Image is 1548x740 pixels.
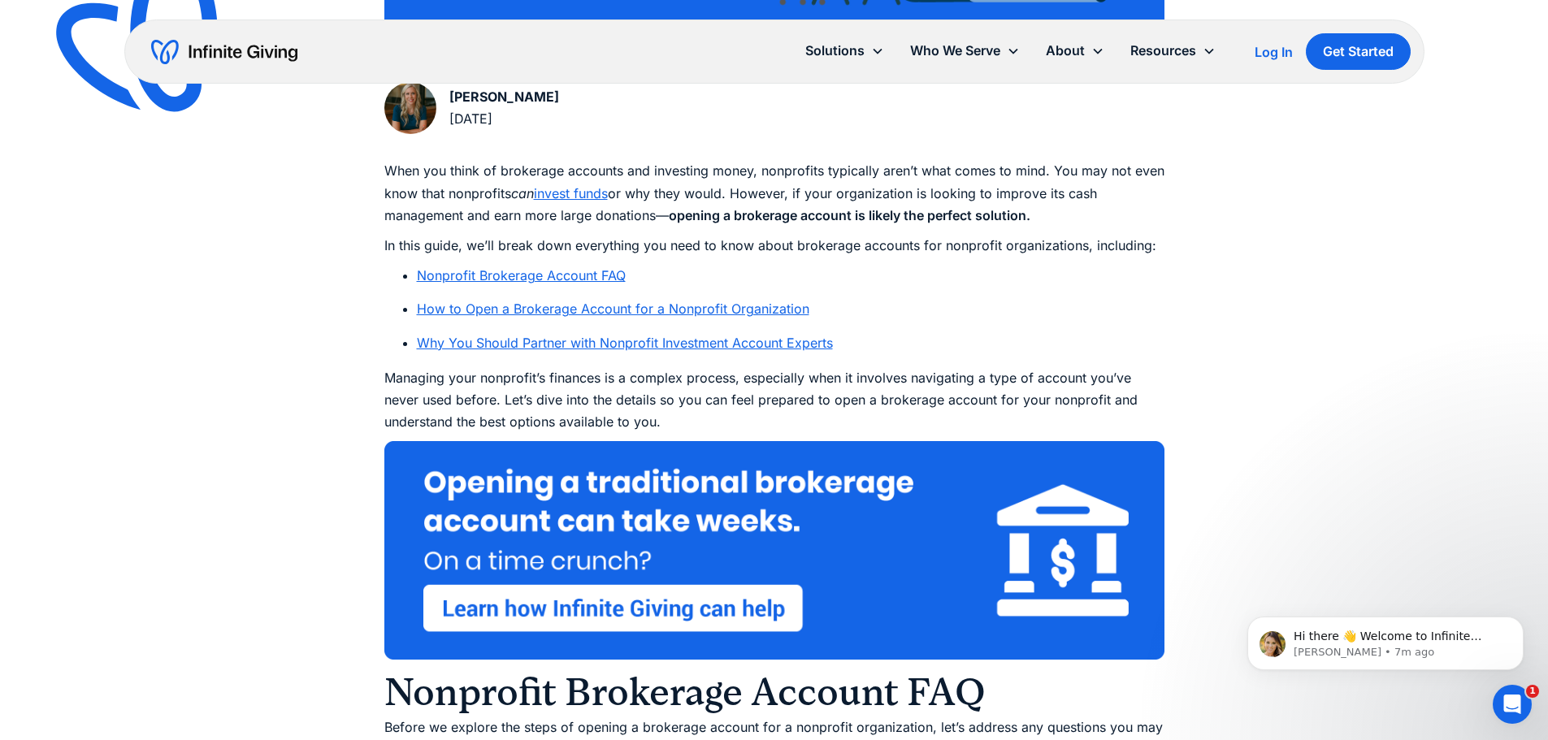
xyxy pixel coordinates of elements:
a: How to Open a Brokerage Account for a Nonprofit Organization [417,301,809,317]
iframe: Intercom notifications message [1223,582,1548,696]
div: Solutions [805,40,865,62]
p: In this guide, we’ll break down everything you need to know about brokerage accounts for nonprofi... [384,235,1164,257]
a: Log In [1255,42,1293,62]
h2: Nonprofit Brokerage Account FAQ [384,668,1164,716]
div: Solutions [792,33,897,68]
div: Who We Serve [897,33,1033,68]
p: When you think of brokerage accounts and investing money, nonprofits typically aren’t what comes ... [384,160,1164,227]
div: About [1046,40,1085,62]
a: invest funds [534,185,608,201]
img: Opening a traditional nonprofit brokerage account can take weeks. On a time crunch? Click to get ... [384,441,1164,660]
a: [PERSON_NAME][DATE] [384,82,559,134]
div: Who We Serve [910,40,1000,62]
p: Managing your nonprofit’s finances is a complex process, especially when it involves navigating a... [384,367,1164,434]
a: Nonprofit Brokerage Account FAQ [417,267,626,283]
div: [DATE] [449,108,559,130]
strong: opening a brokerage account is likely the perfect solution. [669,207,1030,223]
a: home [151,39,297,65]
span: 1 [1526,685,1539,698]
div: About [1033,33,1117,68]
iframe: Intercom live chat [1493,685,1532,724]
div: Log In [1255,45,1293,58]
div: [PERSON_NAME] [449,86,559,108]
div: Resources [1130,40,1196,62]
a: Get Started [1306,33,1411,70]
div: Resources [1117,33,1229,68]
em: can [511,185,534,201]
a: Why You Should Partner with Nonprofit Investment Account Experts [417,335,833,351]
